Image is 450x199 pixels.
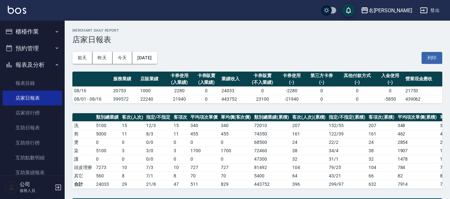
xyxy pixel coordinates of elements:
td: 104 [291,163,327,172]
th: 客次(人次)(累積) [291,113,327,122]
button: 名[PERSON_NAME] [358,4,415,17]
th: 類別總業績(累積) [252,113,291,122]
div: (-) [307,79,337,86]
td: 72460 [252,146,291,155]
td: 0 [172,138,189,146]
td: 161 [291,130,327,138]
td: 38 [367,146,396,155]
td: 72010 [252,121,291,130]
td: 0 / 0 [145,155,172,163]
td: 1700 [219,146,253,155]
td: 0 [189,138,219,146]
th: 指定/不指定(累積) [327,113,367,122]
td: 8 [172,172,189,180]
td: 2280 [166,86,193,95]
td: 20753 [112,86,139,95]
td: 0 / 0 [145,138,172,146]
img: Person [5,181,18,194]
td: 3 / 0 [145,146,172,155]
td: 43 / 21 [327,172,367,180]
button: 報表及分析 [3,56,62,73]
div: 卡券販賣 [195,72,219,79]
th: 業績收入 [220,72,247,87]
div: (入業績) [167,79,191,86]
td: 染 [72,146,94,155]
td: 47 [172,180,189,188]
td: 299/97 [327,180,367,188]
td: 462 [396,130,439,138]
td: 7 / 1 [145,172,172,180]
td: 29 [120,180,145,188]
td: 0 [338,86,377,95]
div: 卡券販賣 [249,72,276,79]
th: 服務業績 [112,72,139,87]
td: 3 [172,146,189,155]
th: 單均價(客次價) [219,113,253,122]
td: 1478 [396,155,439,163]
td: 7273 [94,163,120,172]
td: 0 [193,86,220,95]
td: 0 [377,86,404,95]
td: 10 [172,163,189,172]
div: 入金使用 [378,72,402,79]
td: 24 [291,138,327,146]
td: 1000 [139,86,166,95]
td: -5850 [377,95,404,103]
td: 70 [219,172,253,180]
td: 其它 [72,172,94,180]
td: 443752 [252,180,291,188]
h3: 店家日報表 [72,35,442,44]
td: 122 / 39 [327,130,367,138]
td: 439062 [404,95,442,103]
table: a dense table [72,72,442,104]
td: 合計 [72,180,94,188]
button: [DATE] [132,52,157,64]
td: 5000 [94,130,120,138]
td: 剪 [72,130,94,138]
td: 0 [94,138,120,146]
td: 455 [189,130,219,138]
td: 3 [120,146,145,155]
td: 1700 [189,146,219,155]
td: 21940 [166,95,193,103]
td: 0 [193,95,220,103]
div: 名[PERSON_NAME] [369,6,412,15]
div: (-) [340,79,375,86]
div: 第三方卡券 [307,72,337,79]
td: 21753 [404,86,442,95]
td: 632 [367,180,396,188]
td: 161 [367,130,396,138]
td: 340 [219,121,253,130]
div: (入業績) [195,79,219,86]
td: 38 [291,146,327,155]
td: 0 [189,155,219,163]
td: 727 [189,163,219,172]
td: 829 [219,180,253,188]
td: 0 [120,155,145,163]
th: 營業現金應收 [404,72,442,87]
td: 47300 [252,155,291,163]
td: 10 [120,163,145,172]
td: 70 [189,172,219,180]
td: 23100 [247,95,278,103]
td: 82 [396,172,439,180]
td: 15 [172,121,189,130]
td: 12 / 3 [145,121,172,130]
a: 互助排行榜 [3,135,62,150]
td: 340 [189,121,219,130]
td: 08/01 - 08/16 [72,95,112,103]
button: 登出 [417,5,442,16]
div: 卡券使用 [280,72,304,79]
td: 21/8 [145,180,172,188]
td: 32 [291,155,327,163]
td: 5100 [94,146,120,155]
th: 客項次 [172,113,189,122]
td: 8 / 3 [145,130,172,138]
td: 79 / 25 [327,163,367,172]
td: 104 [367,163,396,172]
td: 7 / 3 [145,163,172,172]
a: 互助日報表 [3,120,62,135]
button: 櫃檯作業 [3,23,62,40]
th: 類別總業績 [94,113,120,122]
td: 5100 [94,121,120,130]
